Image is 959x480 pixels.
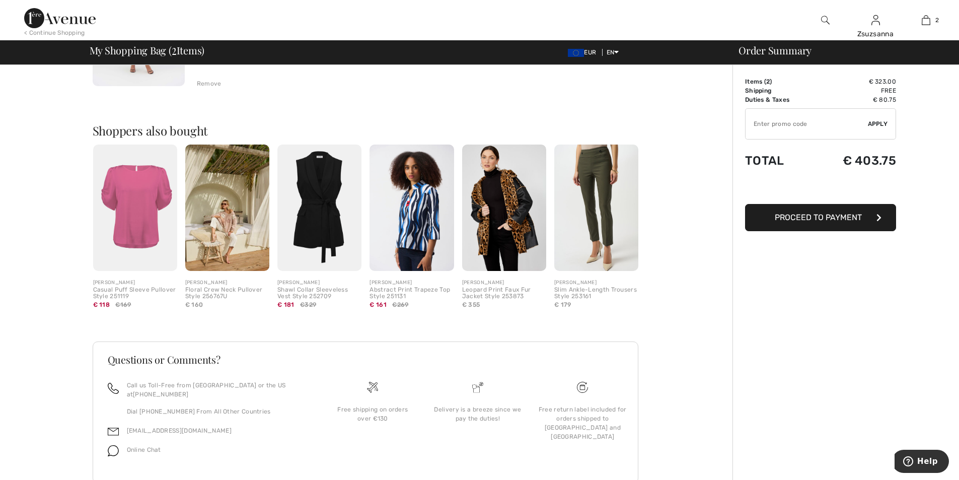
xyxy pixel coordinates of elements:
[93,124,646,136] h2: Shoppers also bought
[127,381,309,399] p: Call us Toll-Free from [GEOGRAPHIC_DATA] or the US at
[745,204,896,231] button: Proceed to Payment
[24,8,96,28] img: 1ère Avenue
[814,95,896,104] td: € 80.75
[814,77,896,86] td: € 323.00
[367,382,378,393] img: Free shipping on orders over &#8364;130
[108,426,119,437] img: email
[90,45,205,55] span: My Shopping Bag ( Items)
[197,79,222,88] div: Remove
[726,45,953,55] div: Order Summary
[127,446,161,453] span: Online Chat
[746,109,868,139] input: Promo code
[851,29,900,39] div: Zsuzsanna
[745,77,814,86] td: Items ( )
[24,28,85,37] div: < Continue Shopping
[607,49,619,56] span: EN
[554,287,638,301] div: Slim Ankle-Length Trousers Style 253161
[538,405,627,441] div: Free return label included for orders shipped to [GEOGRAPHIC_DATA] and [GEOGRAPHIC_DATA]
[133,391,188,398] a: [PHONE_NUMBER]
[108,355,623,365] h3: Questions or Comments?
[745,144,814,178] td: Total
[868,119,888,128] span: Apply
[462,287,546,301] div: Leopard Print Faux Fur Jacket Style 253873
[277,279,361,287] div: [PERSON_NAME]
[300,300,316,309] span: €329
[901,14,950,26] a: 2
[568,49,584,57] img: Euro
[462,301,480,308] span: € 355
[370,301,387,308] span: € 161
[93,279,177,287] div: [PERSON_NAME]
[185,279,269,287] div: [PERSON_NAME]
[277,287,361,301] div: Shawl Collar Sleeveless Vest Style 252709
[185,301,203,308] span: € 160
[328,405,417,423] div: Free shipping on orders over €130
[766,78,770,85] span: 2
[577,382,588,393] img: Free shipping on orders over &#8364;130
[185,145,269,271] img: Floral Crew Neck Pullover Style 256767U
[370,279,454,287] div: [PERSON_NAME]
[554,279,638,287] div: [PERSON_NAME]
[462,279,546,287] div: [PERSON_NAME]
[814,86,896,95] td: Free
[554,145,638,271] img: Slim Ankle-Length Trousers Style 253161
[472,382,483,393] img: Delivery is a breeze since we pay the duties!
[745,95,814,104] td: Duties & Taxes
[895,450,949,475] iframe: Opens a widget where you can find more information
[108,445,119,456] img: chat
[93,301,110,308] span: € 118
[871,15,880,25] a: Sign In
[93,145,177,271] img: Casual Puff Sleeve Pullover Style 251119
[554,301,571,308] span: € 179
[871,14,880,26] img: My Info
[93,287,177,301] div: Casual Puff Sleeve Pullover Style 251119
[568,49,600,56] span: EUR
[433,405,522,423] div: Delivery is a breeze since we pay the duties!
[814,144,896,178] td: € 403.75
[370,145,454,271] img: Abstract Print Trapeze Top Style 251131
[462,145,546,271] img: Leopard Print Faux Fur Jacket Style 253873
[821,14,830,26] img: search the website
[935,16,939,25] span: 2
[108,383,119,394] img: call
[277,301,294,308] span: € 181
[370,287,454,301] div: Abstract Print Trapeze Top Style 251131
[115,300,131,309] span: €169
[277,145,361,271] img: Shawl Collar Sleeveless Vest Style 252709
[392,300,408,309] span: €269
[922,14,930,26] img: My Bag
[745,86,814,95] td: Shipping
[172,43,177,56] span: 2
[127,407,309,416] p: Dial [PHONE_NUMBER] From All Other Countries
[775,213,862,222] span: Proceed to Payment
[185,287,269,301] div: Floral Crew Neck Pullover Style 256767U
[127,427,232,434] a: [EMAIL_ADDRESS][DOMAIN_NAME]
[745,178,896,200] iframe: PayPal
